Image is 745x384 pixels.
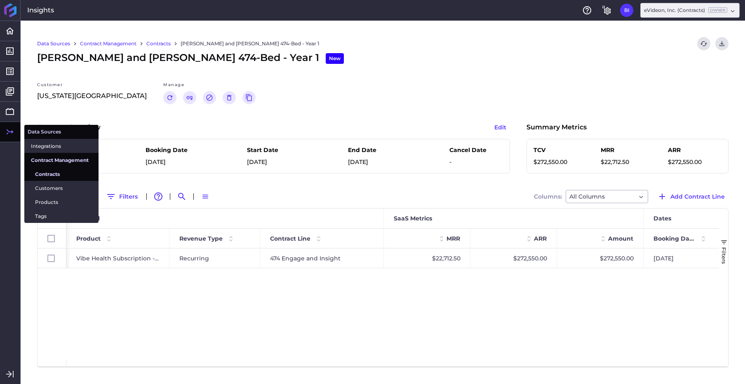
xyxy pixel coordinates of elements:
[270,235,310,242] span: Contract Line
[146,158,199,166] p: [DATE]
[163,82,256,91] div: Manage
[181,40,319,47] a: [PERSON_NAME] and [PERSON_NAME] 474-Bed - Year 1
[247,146,301,155] p: Start Date
[384,248,470,268] div: $22,712.50
[557,248,644,268] div: $272,550.00
[348,158,402,166] p: [DATE]
[620,4,633,17] button: User Menu
[721,247,727,264] span: Filters
[146,40,171,47] a: Contracts
[449,158,503,166] p: -
[640,3,740,18] div: Dropdown select
[260,248,384,268] div: 474 Engage and Insight
[203,91,216,104] button: Cancel
[715,37,729,50] button: Download
[668,158,721,166] p: $272,550.00
[653,235,695,242] span: Booking Date
[653,215,671,222] span: Dates
[80,40,136,47] a: Contract Management
[394,215,432,222] span: SaaS Metrics
[569,192,605,201] span: All Columns
[37,50,344,65] span: [PERSON_NAME] and [PERSON_NAME] 474-Bed - Year 1
[526,122,587,132] p: Summary Metrics
[601,158,654,166] p: $22,712.50
[449,146,503,155] p: Cancel Date
[566,190,648,203] div: Dropdown select
[326,53,344,64] div: New
[247,158,301,166] p: [DATE]
[491,121,510,134] button: Edit
[175,190,188,203] button: Search by
[37,40,70,47] a: Data Sources
[223,91,236,104] button: Delete
[644,7,727,14] div: eVideon, Inc. (Contracts)
[580,4,594,17] button: Help
[534,235,547,242] span: ARR
[697,37,710,50] button: Refresh
[470,248,557,268] div: $272,550.00
[179,235,223,242] span: Revenue Type
[76,235,101,242] span: Product
[163,91,176,104] button: Renew
[169,248,260,268] div: Recurring
[447,235,460,242] span: MRR
[534,194,562,199] span: Columns:
[146,146,199,155] p: Booking Date
[37,91,147,101] p: [US_STATE][GEOGRAPHIC_DATA]
[533,146,587,155] p: TCV
[183,91,196,104] button: Link
[348,146,402,155] p: End Date
[601,146,654,155] p: MRR
[644,248,726,268] div: [DATE]
[608,235,633,242] span: Amount
[102,190,141,203] button: Filters
[76,249,160,268] span: Vibe Health Subscription - Recurring
[533,158,587,166] p: $272,550.00
[653,190,729,203] button: Add Contract Line
[37,82,147,91] div: Customer
[38,248,66,268] div: Press SPACE to select this row.
[670,192,725,201] span: Add Contract Line
[668,146,721,155] p: ARR
[600,4,613,17] button: General Settings
[708,7,727,13] ins: Owner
